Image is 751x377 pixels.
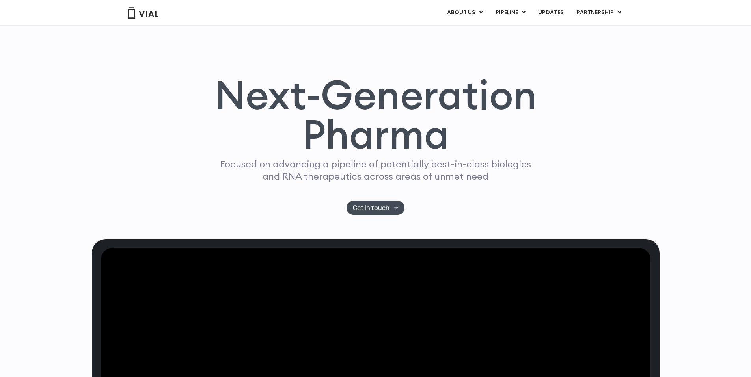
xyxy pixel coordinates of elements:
[217,158,535,182] p: Focused on advancing a pipeline of potentially best-in-class biologics and RNA therapeutics acros...
[441,6,489,19] a: ABOUT USMenu Toggle
[127,7,159,19] img: Vial Logo
[532,6,570,19] a: UPDATES
[489,6,531,19] a: PIPELINEMenu Toggle
[205,75,546,154] h1: Next-Generation Pharma
[353,205,389,211] span: Get in touch
[570,6,628,19] a: PARTNERSHIPMenu Toggle
[347,201,404,215] a: Get in touch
